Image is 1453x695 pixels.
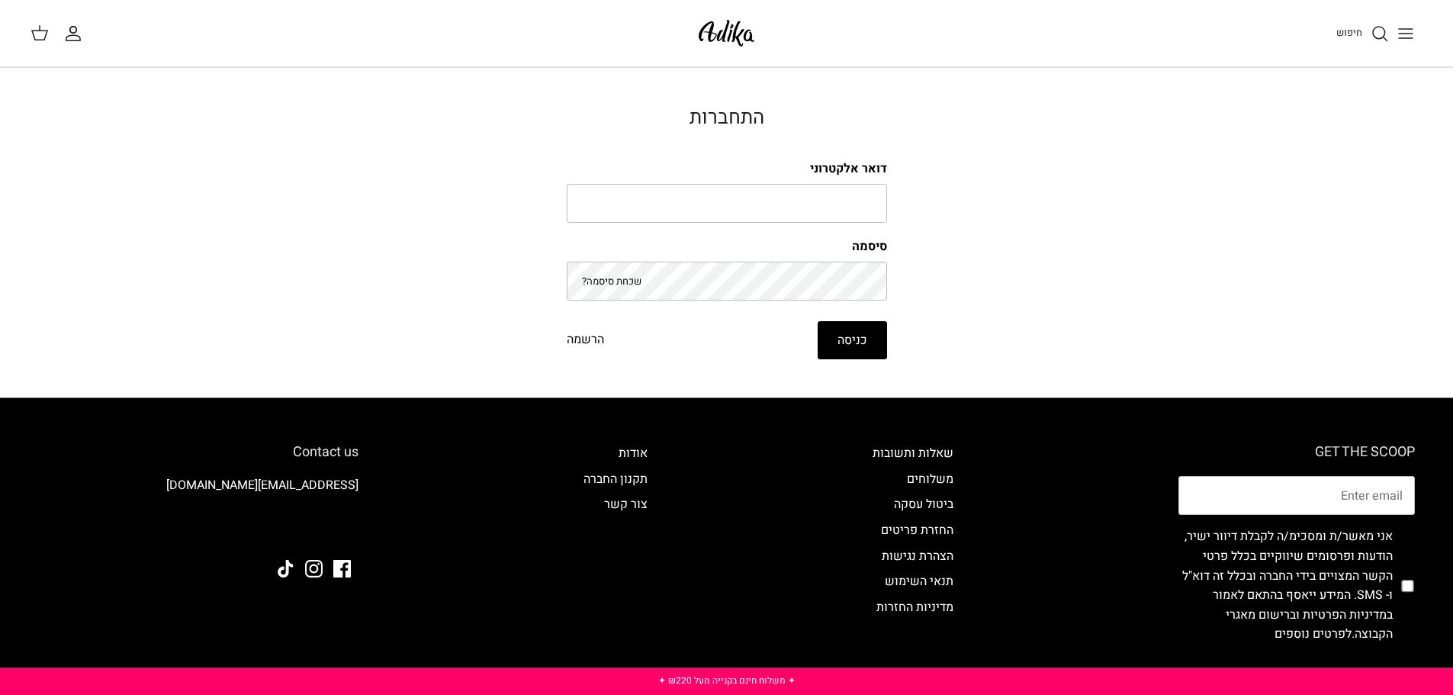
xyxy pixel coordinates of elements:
a: הצהרת נגישות [882,547,953,565]
span: חיפוש [1336,25,1362,40]
button: Toggle menu [1389,17,1422,50]
a: צור קשר [604,495,648,513]
a: תקנון החברה [583,470,648,488]
a: לפרטים נוספים [1275,625,1352,643]
a: Instagram [305,560,323,578]
h2: התחברות [567,106,887,130]
h6: GET THE SCOOP [1178,444,1415,461]
a: החזרת פריטים [881,521,953,539]
a: ביטול עסקה [894,495,953,513]
a: משלוחים [907,470,953,488]
h6: Contact us [38,444,358,461]
a: [EMAIL_ADDRESS][DOMAIN_NAME] [166,476,358,494]
label: סיסמה [567,238,887,255]
button: הרשמי לניוזלטר [1295,657,1415,695]
img: Adika IL [317,518,358,538]
a: הרשמה [567,330,604,350]
a: החשבון שלי [64,24,88,43]
img: Adika IL [694,15,759,51]
a: שאלות ותשובות [873,444,953,462]
a: Tiktok [277,560,294,578]
a: אודות [619,444,648,462]
div: Secondary navigation [568,444,663,695]
input: Email [1178,476,1415,516]
label: אני מאשר/ת ומסכימ/ה לקבלת דיוור ישיר, הודעות ופרסומים שיווקיים בכלל פרטי הקשר המצויים בידי החברה ... [1178,527,1393,645]
a: מדיניות החזרות [876,598,953,616]
label: דואר אלקטרוני [567,160,887,177]
a: Facebook [333,560,351,578]
a: חיפוש [1336,24,1389,43]
a: שכחת סיסמה? [582,274,641,288]
a: ✦ משלוח חינם בקנייה מעל ₪220 ✦ [658,674,796,687]
a: תנאי השימוש [885,572,953,590]
button: כניסה [818,321,887,359]
div: Secondary navigation [857,444,969,695]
